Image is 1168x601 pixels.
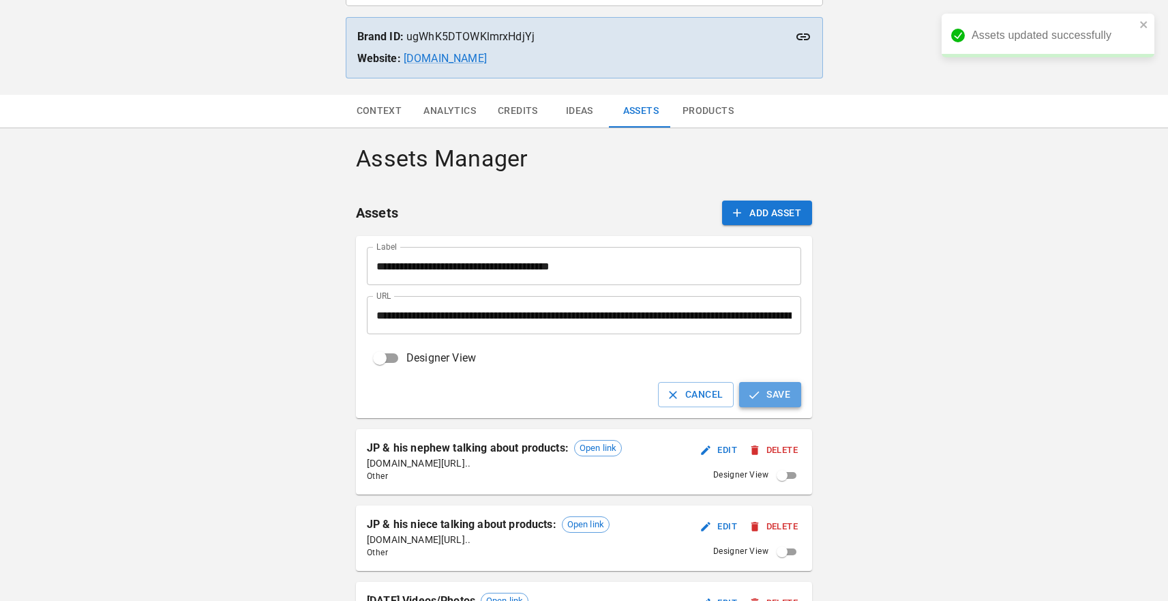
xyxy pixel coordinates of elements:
button: Edit [698,516,741,538]
p: JP & his niece talking about products: [367,516,556,533]
div: Open link [574,440,622,456]
button: Add Asset [722,201,812,226]
div: Open link [562,516,610,533]
p: [DOMAIN_NAME][URL].. [367,533,610,546]
p: ugWhK5DTOWKlmrxHdjYj [357,29,811,45]
button: Delete [747,516,801,538]
h6: Assets [356,202,398,224]
span: Designer View [713,469,768,482]
button: Products [672,95,745,128]
span: Open link [575,441,621,455]
button: Context [346,95,413,128]
button: Save [739,382,801,407]
span: Open link [563,518,609,531]
a: [DOMAIN_NAME] [404,52,487,65]
label: URL [376,290,391,302]
p: [DOMAIN_NAME][URL].. [367,456,622,470]
button: Edit [698,440,741,461]
strong: Website: [357,52,401,65]
button: Delete [747,440,801,461]
button: Credits [487,95,549,128]
span: Designer View [406,350,476,366]
button: close [1139,19,1149,32]
label: Label [376,241,397,252]
strong: Brand ID: [357,30,404,43]
button: Ideas [549,95,610,128]
h4: Assets Manager [356,145,812,173]
div: Assets updated successfully [972,27,1135,44]
span: Designer View [713,545,768,559]
button: Assets [610,95,672,128]
span: Other [367,546,610,560]
p: JP & his nephew talking about products: [367,440,569,456]
button: Analytics [413,95,487,128]
button: Cancel [658,382,734,407]
span: Other [367,470,622,484]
